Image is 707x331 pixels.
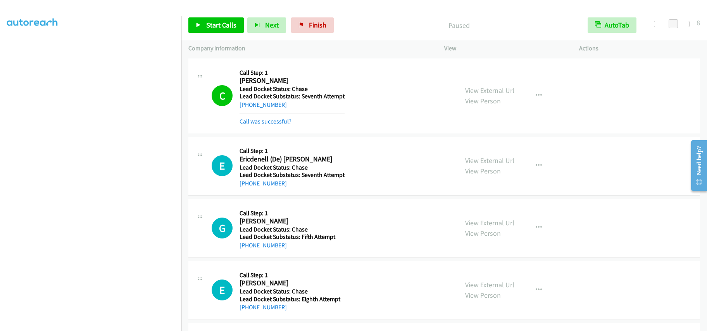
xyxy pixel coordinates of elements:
[465,166,501,175] a: View Person
[240,69,345,77] h5: Call Step: 1
[240,233,343,241] h5: Lead Docket Substatus: Fifth Attempt
[291,17,334,33] a: Finish
[240,226,343,233] h5: Lead Docket Status: Chase
[240,279,343,288] h2: [PERSON_NAME]
[465,229,501,238] a: View Person
[465,86,514,95] a: View External Url
[240,171,345,179] h5: Lead Docket Substatus: Seventh Attempt
[579,44,700,53] p: Actions
[212,218,233,238] div: The call is yet to be attempted
[240,164,345,172] h5: Lead Docket Status: Chase
[240,209,343,217] h5: Call Step: 1
[465,156,514,165] a: View External Url
[465,291,501,300] a: View Person
[465,280,514,289] a: View External Url
[240,155,343,164] h2: Ericdenell (De) [PERSON_NAME]
[240,242,287,249] a: [PHONE_NUMBER]
[212,155,233,176] h1: E
[240,271,343,279] h5: Call Step: 1
[188,17,244,33] a: Start Calls
[240,118,291,125] a: Call was successful?
[212,85,233,106] h1: C
[240,101,287,108] a: [PHONE_NUMBER]
[240,93,345,100] h5: Lead Docket Substatus: Seventh Attempt
[240,76,343,85] h2: [PERSON_NAME]
[465,96,501,105] a: View Person
[212,280,233,300] div: The call is yet to be attempted
[240,217,343,226] h2: [PERSON_NAME]
[588,17,636,33] button: AutoTab
[697,17,700,28] div: 8
[240,304,287,311] a: [PHONE_NUMBER]
[344,20,574,31] p: Paused
[247,17,286,33] button: Next
[444,44,565,53] p: View
[265,21,279,29] span: Next
[212,218,233,238] h1: G
[465,218,514,227] a: View External Url
[212,155,233,176] div: The call is yet to be attempted
[240,147,345,155] h5: Call Step: 1
[240,180,287,187] a: [PHONE_NUMBER]
[212,280,233,300] h1: E
[685,135,707,196] iframe: Resource Center
[240,288,343,295] h5: Lead Docket Status: Chase
[309,21,326,29] span: Finish
[188,44,430,53] p: Company Information
[240,295,343,303] h5: Lead Docket Substatus: Eighth Attempt
[240,85,345,93] h5: Lead Docket Status: Chase
[206,21,236,29] span: Start Calls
